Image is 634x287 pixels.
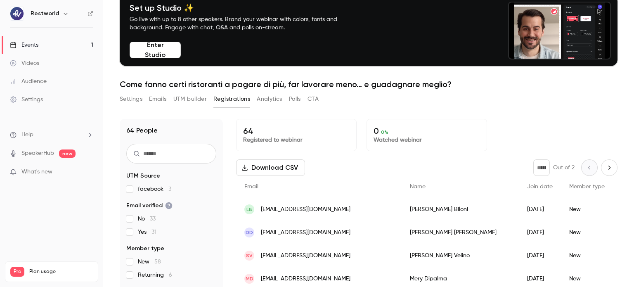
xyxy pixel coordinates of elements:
button: CTA [308,93,319,106]
span: [EMAIL_ADDRESS][DOMAIN_NAME] [261,251,350,260]
span: LB [246,206,252,213]
div: New [561,221,613,244]
button: Polls [289,93,301,106]
div: Events [10,41,38,49]
span: 58 [154,259,161,265]
span: Email [244,184,258,190]
span: No [138,215,156,223]
span: 33 [150,216,156,222]
h4: Set up Studio ✨ [130,3,357,13]
p: Registered to webinar [243,136,350,144]
span: Plan usage [29,268,93,275]
div: [DATE] [519,244,561,267]
span: Member type [126,244,164,253]
span: Pro [10,267,24,277]
span: Returning [138,271,172,279]
p: Watched webinar [374,136,480,144]
h1: 64 People [126,126,158,135]
h1: Come fanno certi ristoranti a pagare di più, far lavorare meno… e guadagnare meglio? [120,79,617,89]
span: [EMAIL_ADDRESS][DOMAIN_NAME] [261,205,350,214]
div: [PERSON_NAME] Biloni [402,198,519,221]
span: 3 [168,186,171,192]
li: help-dropdown-opener [10,130,93,139]
span: Yes [138,228,156,236]
span: 31 [151,229,156,235]
button: Emails [149,93,166,106]
span: Help [21,130,33,139]
button: Analytics [257,93,282,106]
span: What's new [21,168,52,176]
span: DD [246,229,253,236]
h6: Restworld [31,9,59,18]
div: Videos [10,59,39,67]
img: Restworld [10,7,24,20]
p: Out of 2 [553,164,575,172]
span: 6 [169,272,172,278]
a: SpeakerHub [21,149,54,158]
button: Enter Studio [130,42,181,58]
span: new [59,149,76,158]
p: 0 [374,126,480,136]
span: Email verified [126,202,173,210]
div: [PERSON_NAME] Velino [402,244,519,267]
span: Join date [527,184,553,190]
p: Go live with up to 8 other speakers. Brand your webinar with colors, fonts and background. Engage... [130,15,357,32]
div: Settings [10,95,43,104]
span: [EMAIL_ADDRESS][DOMAIN_NAME] [261,228,350,237]
button: Download CSV [236,159,305,176]
span: Member type [569,184,605,190]
iframe: Noticeable Trigger [83,168,93,176]
span: MD [246,275,253,282]
button: Next page [601,159,617,176]
button: Registrations [213,93,250,106]
button: UTM builder [173,93,207,106]
span: New [138,258,161,266]
div: Audience [10,77,47,85]
span: [EMAIL_ADDRESS][DOMAIN_NAME] [261,275,350,283]
div: New [561,244,613,267]
div: [PERSON_NAME] [PERSON_NAME] [402,221,519,244]
div: [DATE] [519,221,561,244]
span: UTM Source [126,172,160,180]
span: 0 % [381,129,388,135]
div: New [561,198,613,221]
p: 64 [243,126,350,136]
span: facebook [138,185,171,193]
span: Name [410,184,426,190]
button: Settings [120,93,142,106]
div: [DATE] [519,198,561,221]
span: SV [246,252,253,259]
